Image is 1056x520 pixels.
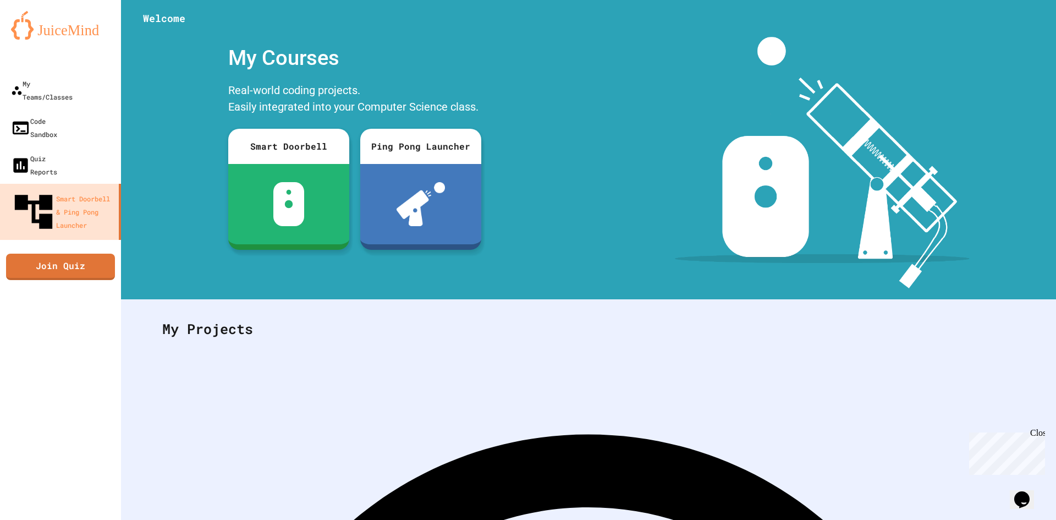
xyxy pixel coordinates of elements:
[6,254,115,280] a: Join Quiz
[151,308,1026,351] div: My Projects
[273,182,305,226] img: sdb-white.svg
[223,37,487,79] div: My Courses
[11,77,73,103] div: My Teams/Classes
[11,114,57,141] div: Code Sandbox
[1010,476,1045,509] iframe: chat widget
[11,152,57,178] div: Quiz Reports
[397,182,446,226] img: ppl-with-ball.png
[360,129,481,164] div: Ping Pong Launcher
[228,129,349,164] div: Smart Doorbell
[11,11,110,40] img: logo-orange.svg
[11,189,114,234] div: Smart Doorbell & Ping Pong Launcher
[4,4,76,70] div: Chat with us now!Close
[675,37,970,288] img: banner-image-my-projects.png
[965,428,1045,475] iframe: chat widget
[223,79,487,121] div: Real-world coding projects. Easily integrated into your Computer Science class.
